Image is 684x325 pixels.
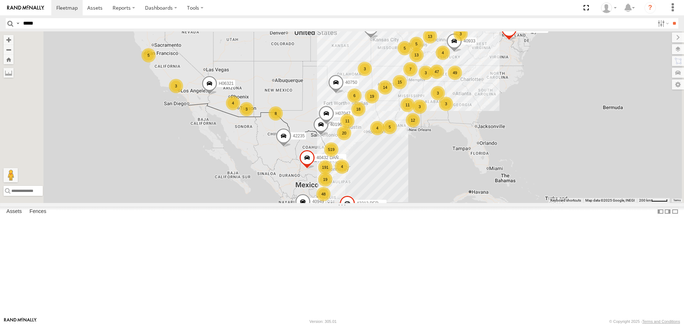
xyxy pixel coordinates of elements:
div: 3 [413,100,427,114]
div: 7 [403,62,418,76]
div: 4 [436,46,450,60]
span: 42235 [293,133,305,138]
span: 42313 PERDIDO [357,201,389,206]
div: 3 [169,79,183,93]
span: H07047 [336,111,351,116]
div: 20 [337,126,351,140]
a: Terms [673,199,681,202]
div: 5 [398,41,412,55]
div: 12 [406,113,420,127]
div: 13 [409,48,424,62]
div: 5 [383,120,397,134]
span: 200 km [639,198,651,202]
div: 519 [324,142,338,157]
label: Dock Summary Table to the Left [657,207,664,217]
span: 40750 [345,80,357,85]
label: Hide Summary Table [672,207,679,217]
button: Zoom out [4,45,14,55]
div: 47 [430,65,444,79]
button: Map Scale: 200 km per 42 pixels [637,198,670,203]
a: Terms and Conditions [642,319,680,324]
div: 4 [370,121,384,135]
span: 40196 [330,122,342,127]
div: 48 [316,187,331,201]
div: 11 [400,98,415,112]
div: Version: 305.01 [310,319,337,324]
span: Map data ©2025 Google, INEGI [585,198,635,202]
img: rand-logo.svg [7,5,44,10]
label: Measure [4,68,14,78]
div: 19 [365,89,379,103]
div: 8 [269,106,283,121]
div: 6 [347,88,362,103]
div: 14 [378,80,392,95]
div: © Copyright 2025 - [609,319,680,324]
div: 3 [431,86,445,100]
div: 19 [318,172,332,187]
a: Visit our Website [4,318,37,325]
button: Keyboard shortcuts [550,198,581,203]
div: 18 [351,102,366,116]
div: 3 [239,102,254,116]
div: 13 [423,29,437,44]
button: Zoom in [4,35,14,45]
span: H06321 [219,81,234,86]
div: 15 [393,75,407,89]
label: Dock Summary Table to the Right [664,207,671,217]
div: 4 [226,96,240,110]
label: Search Query [15,18,21,29]
label: Search Filter Options [655,18,670,29]
div: 5 [141,48,156,62]
label: Fences [26,207,50,217]
div: 5 [409,37,424,51]
label: Map Settings [672,80,684,90]
span: 40933 [463,39,475,44]
button: Drag Pegman onto the map to open Street View [4,168,18,182]
span: 40949 [312,199,324,204]
div: 191 [318,160,332,174]
div: 49 [448,66,462,80]
div: 3 [358,62,372,76]
div: 4 [335,159,349,174]
label: Assets [3,207,25,217]
div: 3 [454,27,468,41]
span: 40432 DAÑADO [316,156,348,161]
div: 3 [419,66,433,80]
div: 3 [439,97,453,111]
div: 11 [340,114,354,128]
button: Zoom Home [4,55,14,64]
div: Caseta Laredo TX [598,2,619,13]
i: ? [644,2,656,14]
